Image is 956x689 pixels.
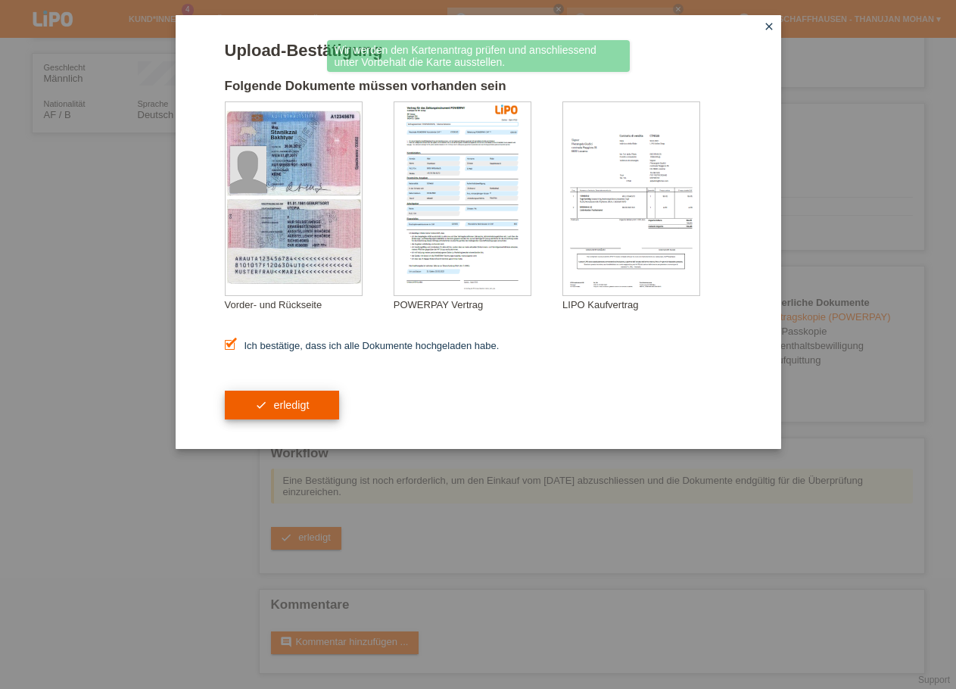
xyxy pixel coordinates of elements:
button: check erledigt [225,391,340,419]
img: upload_document_confirmation_type_id_foreign_empty.png [226,102,362,295]
span: erledigt [273,399,309,411]
div: Stanikzai [271,129,347,136]
div: POWERPAY Vertrag [394,299,562,310]
div: Vorder- und Rückseite [225,299,394,310]
h2: Folgende Dokumente müssen vorhanden sein [225,79,732,101]
div: Bakhtyar [271,135,347,140]
img: foreign_id_photo_male.png [230,146,266,193]
div: LIPO Kaufvertrag [562,299,731,310]
img: upload_document_confirmation_type_receipt_generic.png [563,102,699,295]
div: Wir werden den Kartenantrag prüfen und anschliessend unter Vorbehalt die Karte ausstellen. [327,40,630,72]
i: close [763,20,775,33]
img: upload_document_confirmation_type_contract_kkg_whitelabel.png [394,102,531,295]
label: Ich bestätige, dass ich alle Dokumente hochgeladen habe. [225,340,500,351]
i: check [255,399,267,411]
a: close [759,19,779,36]
img: 39073_print.png [495,104,518,114]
